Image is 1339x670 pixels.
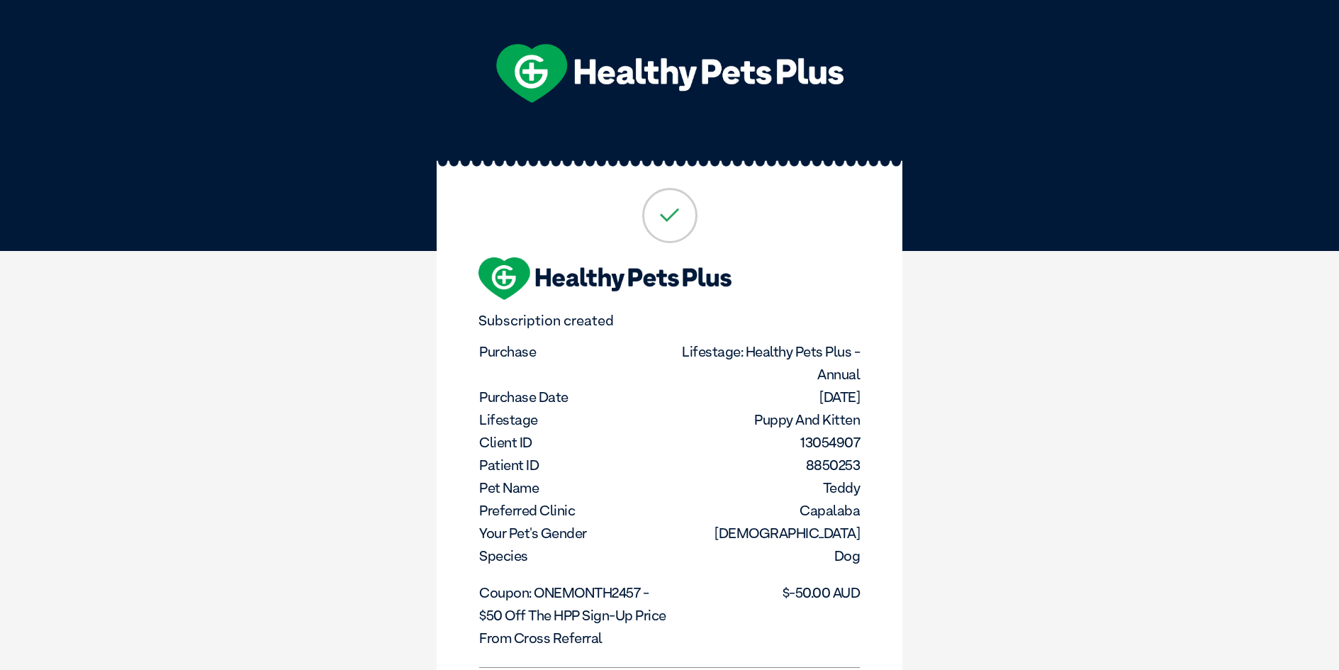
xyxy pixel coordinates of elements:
dt: Purchase [479,340,668,363]
dd: Lifestage: Healthy Pets Plus - Annual [671,340,861,386]
dt: Client ID [479,431,668,454]
dd: 13054907 [671,431,861,454]
dt: Pet Name [479,476,668,499]
dt: Coupon: ONEMONTH2457 - $50 off the HPP sign-up price from cross referral [479,581,668,649]
dd: Dog [671,545,861,567]
dd: [DEMOGRAPHIC_DATA] [671,522,861,545]
dt: Purchase Date [479,386,668,408]
dd: 8850253 [671,454,861,476]
dd: Capalaba [671,499,861,522]
dd: $-50.00 AUD [671,581,861,604]
dt: Preferred Clinic [479,499,668,522]
dt: Species [479,545,668,567]
dd: [DATE] [671,386,861,408]
img: hpp-logo-landscape-green-white.png [496,44,844,103]
dd: Teddy [671,476,861,499]
img: hpp-logo [478,257,732,300]
dt: Patient ID [479,454,668,476]
dd: Puppy and Kitten [671,408,861,431]
dt: Your pet's gender [479,522,668,545]
p: Subscription created [478,313,861,329]
dt: Lifestage [479,408,668,431]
